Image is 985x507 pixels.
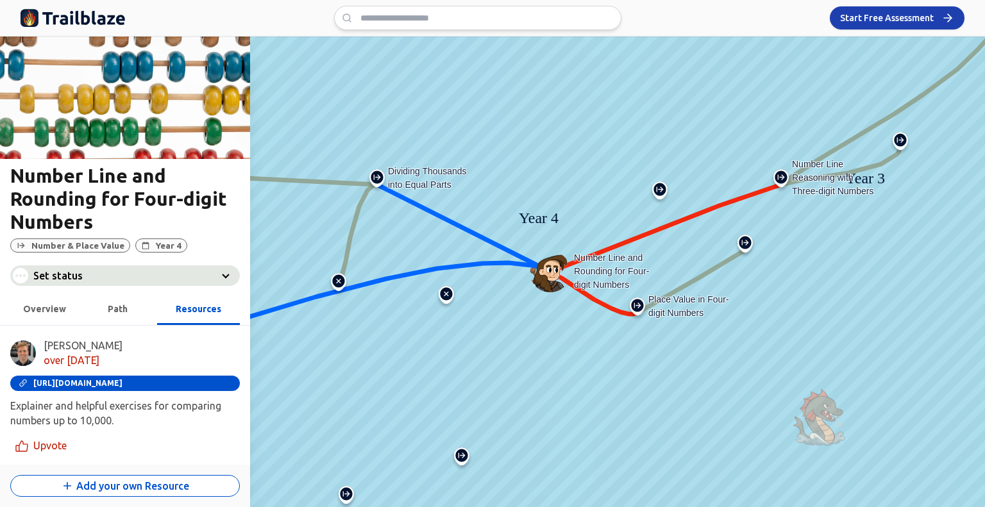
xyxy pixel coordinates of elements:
[436,286,457,309] img: Multiplying and Dividing by 10 and 100
[156,241,181,251] span: Year 4
[10,376,240,391] a: [URL][DOMAIN_NAME]
[10,399,240,428] p: Explainer and helpful exercises for comparing numbers up to 10,000.
[31,241,124,251] span: Number & Place Value
[833,167,897,190] div: Year 3
[108,304,128,314] span: Path
[830,6,964,29] button: Start Free Assessment
[833,167,897,186] div: Year 3
[367,169,387,192] img: Dividing Thousands into Equal Parts
[44,338,122,353] span: [PERSON_NAME]
[10,436,74,456] button: Upvote
[328,273,349,296] img: Properties of Multiplication Equations
[33,379,122,388] span: [URL][DOMAIN_NAME]
[890,132,911,155] img: Decomposing Three-digit Numbers
[627,297,648,320] img: Place Value in Four-digit Numbers
[15,440,28,453] img: like icon
[507,206,571,226] div: Year 4
[10,340,36,366] img: ACg8ocKS3fa0SWPEEQokA1qotJWNEVP28GE0CKCmiR8Sm7IVq3Bqz-Y=s96-c
[650,181,670,204] img: Dividing Hundreds into Equal Parts
[735,235,755,258] img: Understanding Thousands and Hundreds
[135,238,187,253] button: Year 4
[176,304,221,314] span: Resources
[10,475,240,497] button: Add your own Resource
[10,164,240,233] h1: Number Line and Rounding for Four-digit Numbers
[507,206,571,229] div: Year 4
[21,8,126,28] img: Trailblaze Education Logo
[10,238,130,253] button: Number & Place Value
[44,353,122,368] span: over [DATE]
[33,438,67,453] span: Upvote
[771,169,791,192] img: Number Line Reasoning with Three-digit Numbers
[23,304,66,314] span: Overview
[33,270,83,281] span: Set status
[451,447,472,470] img: Understanding Decimals and Place Value
[530,251,571,292] img: Number Line and Rounding for Four-digit Numbers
